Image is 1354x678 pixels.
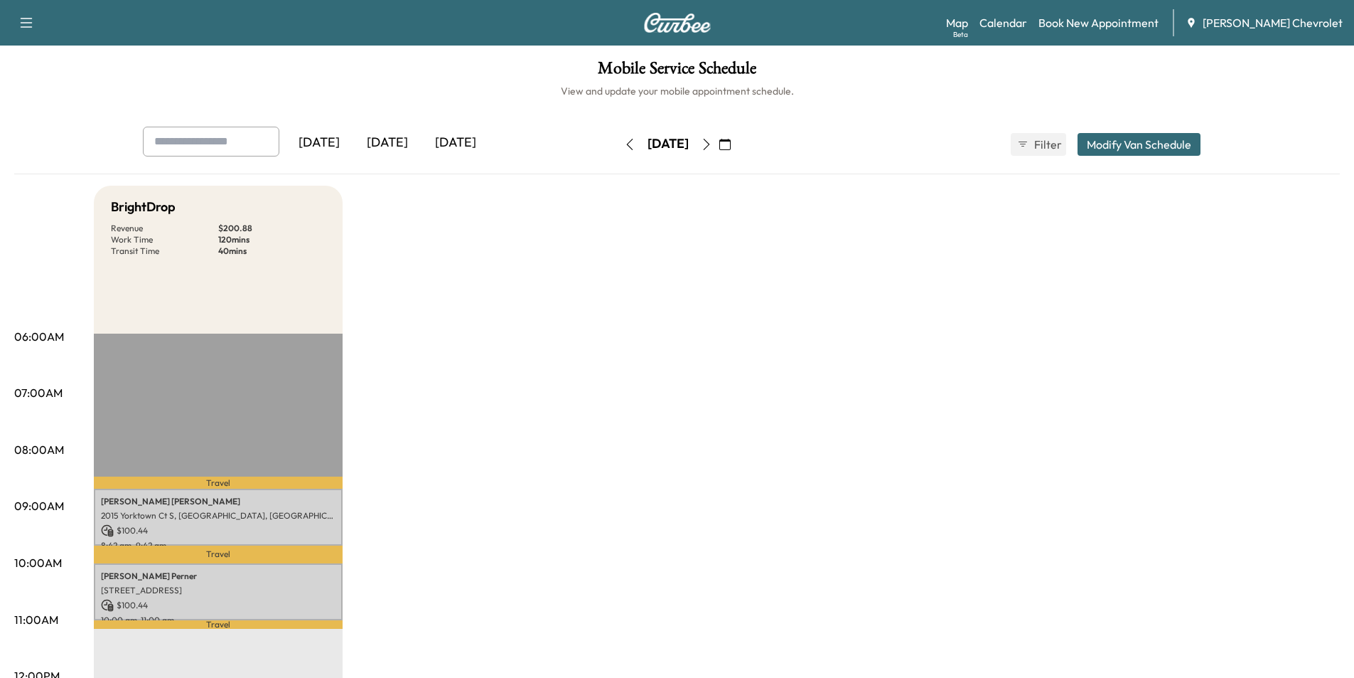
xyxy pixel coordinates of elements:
p: Travel [94,546,343,563]
span: [PERSON_NAME] Chevrolet [1203,14,1343,31]
p: $ 200.88 [218,223,326,234]
p: Travel [94,620,343,629]
p: [STREET_ADDRESS] [101,585,335,596]
p: [PERSON_NAME] [PERSON_NAME] [101,496,335,507]
p: 120 mins [218,234,326,245]
p: Work Time [111,234,218,245]
p: 10:00AM [14,554,62,571]
p: 06:00AM [14,328,64,345]
p: 8:42 am - 9:42 am [101,540,335,551]
a: Book New Appointment [1038,14,1159,31]
p: Transit Time [111,245,218,257]
img: Curbee Logo [643,13,711,33]
p: 09:00AM [14,497,64,514]
div: [DATE] [353,127,421,159]
div: Beta [953,29,968,40]
p: 07:00AM [14,384,63,401]
h6: View and update your mobile appointment schedule. [14,84,1340,98]
p: $ 100.44 [101,599,335,612]
button: Filter [1011,133,1066,156]
button: Modify Van Schedule [1078,133,1200,156]
p: 11:00AM [14,611,58,628]
p: [PERSON_NAME] Perner [101,571,335,582]
p: 08:00AM [14,441,64,458]
p: $ 100.44 [101,524,335,537]
a: MapBeta [946,14,968,31]
p: 40 mins [218,245,326,257]
p: 2015 Yorktown Ct S, [GEOGRAPHIC_DATA], [GEOGRAPHIC_DATA] [101,510,335,521]
h5: BrightDrop [111,197,176,217]
span: Filter [1034,136,1060,153]
p: Travel [94,477,343,488]
a: Calendar [979,14,1027,31]
p: Revenue [111,223,218,234]
div: [DATE] [285,127,353,159]
h1: Mobile Service Schedule [14,60,1340,84]
div: [DATE] [421,127,490,159]
p: 10:00 am - 11:00 am [101,615,335,626]
div: [DATE] [648,135,689,153]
